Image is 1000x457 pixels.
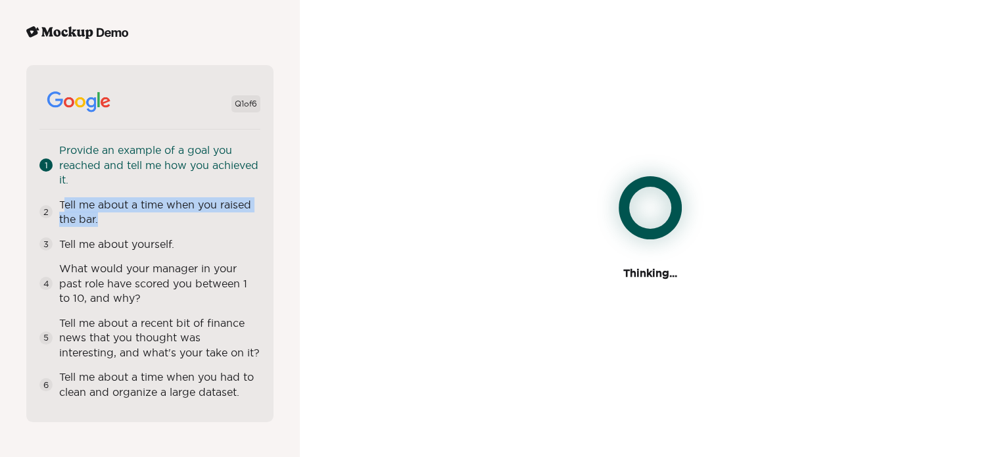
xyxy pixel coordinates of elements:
div: 5 [39,331,53,345]
div: Tell me about a time when you had to clean and organize a large dataset. [59,370,260,399]
div: Mockup [26,26,131,39]
div: Provide an example of a goal you reached and tell me how you achieved it. [59,143,260,187]
div: 3 [39,237,53,251]
div: 6 [39,378,53,391]
div: What would your manager in your past role have scored you between 1 to 10, and why? [59,261,260,306]
div: Tell me about yourself. [59,237,260,252]
div: Tell me about a time when you raised the bar. [59,197,260,227]
strong: Thinking... [623,266,677,281]
div: 1 [39,158,53,172]
img: google.png [39,78,118,126]
div: 4 [39,277,53,290]
div: 2 [39,205,53,218]
div: Tell me about a recent bit of finance news that you thought was interesting, and what's your take... [59,316,260,360]
div: Q 1 of 6 [231,95,260,113]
